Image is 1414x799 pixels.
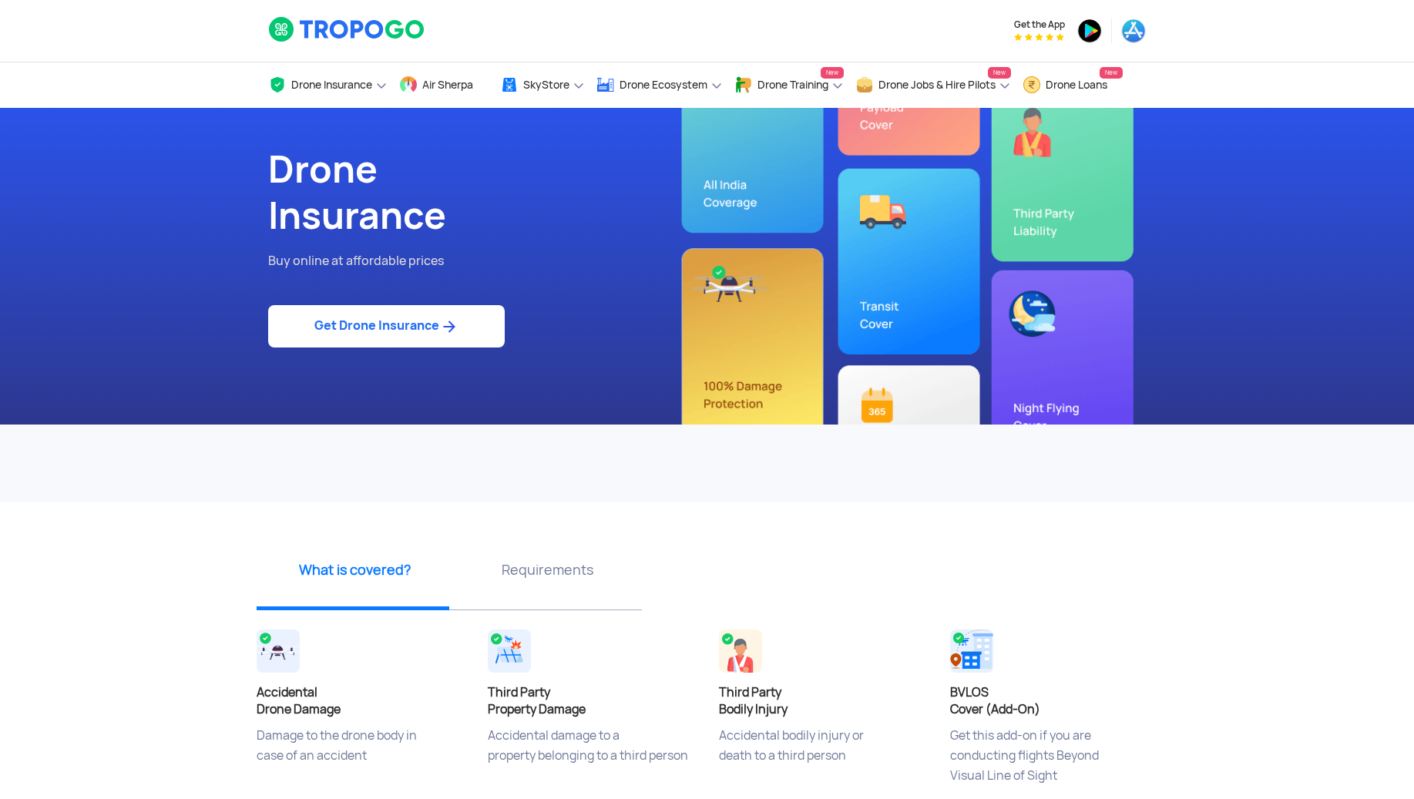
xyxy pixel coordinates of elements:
[1014,18,1065,31] span: Get the App
[523,79,569,91] span: SkyStore
[1121,18,1146,43] img: ic_appstore.png
[719,684,927,718] h4: Third Party Bodily Injury
[596,62,723,108] a: Drone Ecosystem
[268,62,388,108] a: Drone Insurance
[268,251,696,271] p: Buy online at affordable prices
[878,79,996,91] span: Drone Jobs & Hire Pilots
[734,62,844,108] a: Drone TrainingNew
[1100,67,1123,79] span: New
[291,79,372,91] span: Drone Insurance
[1014,33,1064,41] img: App Raking
[855,62,1011,108] a: Drone Jobs & Hire PilotsNew
[268,146,696,239] h1: Drone Insurance
[488,684,696,718] h4: Third Party Property Damage
[422,79,473,91] span: Air Sherpa
[268,16,426,42] img: logoHeader.svg
[500,62,585,108] a: SkyStore
[1023,62,1123,108] a: Drone LoansNew
[268,305,505,347] a: Get Drone Insurance
[1046,79,1107,91] span: Drone Loans
[457,560,638,579] p: Requirements
[950,684,1158,718] h4: BVLOS Cover (Add-On)
[1077,18,1102,43] img: ic_playstore.png
[439,317,458,336] img: ic_arrow_forward_blue.svg
[620,79,707,91] span: Drone Ecosystem
[821,67,844,79] span: New
[264,560,445,579] p: What is covered?
[399,62,489,108] a: Air Sherpa
[988,67,1011,79] span: New
[257,684,465,718] h4: Accidental Drone Damage
[757,79,828,91] span: Drone Training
